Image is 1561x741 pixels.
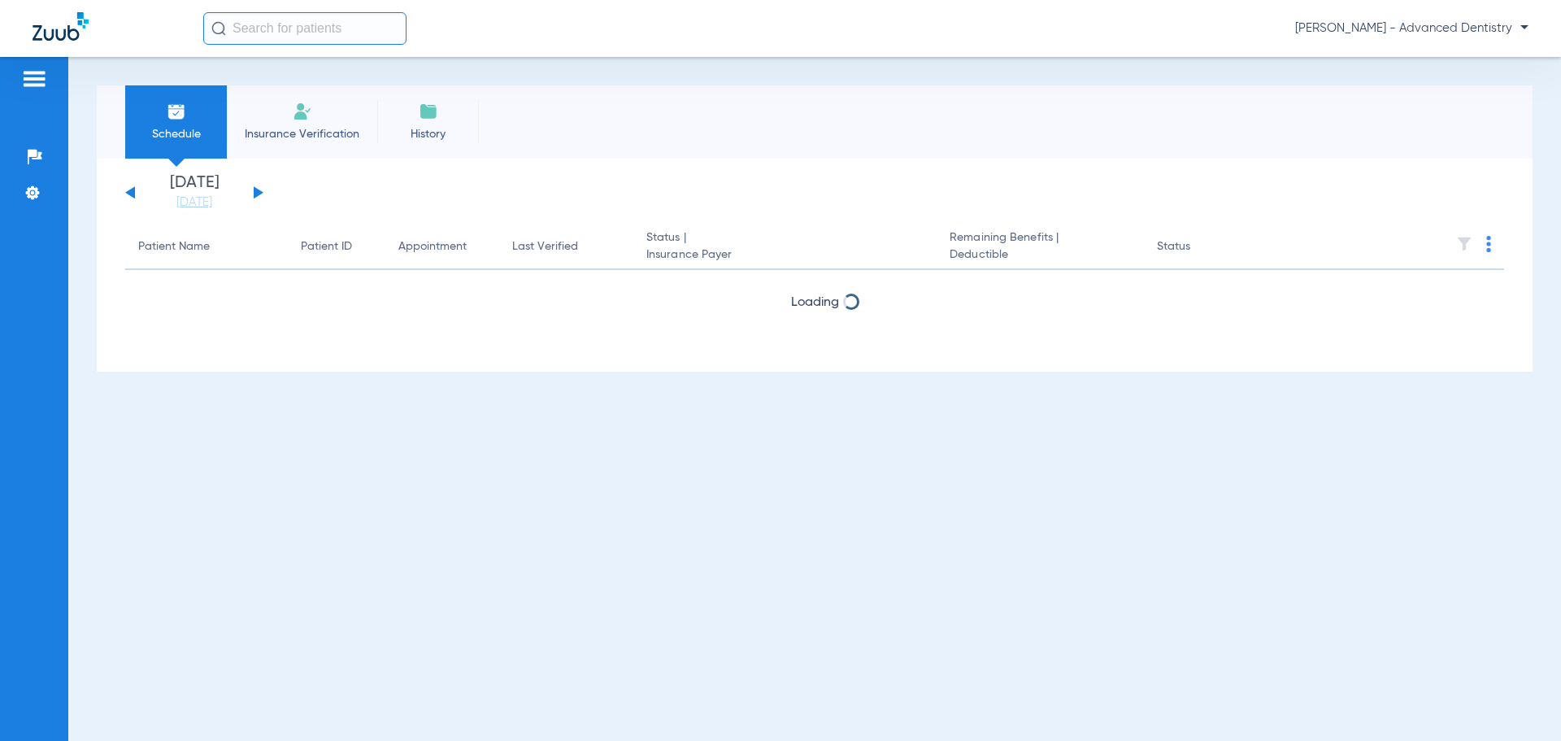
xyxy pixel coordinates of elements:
[398,238,467,255] div: Appointment
[203,12,407,45] input: Search for patients
[389,126,467,142] span: History
[398,238,486,255] div: Appointment
[1144,224,1254,270] th: Status
[21,69,47,89] img: hamburger-icon
[1486,236,1491,252] img: group-dot-blue.svg
[1456,236,1472,252] img: filter.svg
[293,102,312,121] img: Manual Insurance Verification
[646,246,924,264] span: Insurance Payer
[239,126,365,142] span: Insurance Verification
[33,12,89,41] img: Zuub Logo
[512,238,620,255] div: Last Verified
[137,126,215,142] span: Schedule
[301,238,352,255] div: Patient ID
[1295,20,1528,37] span: [PERSON_NAME] - Advanced Dentistry
[211,21,226,36] img: Search Icon
[138,238,210,255] div: Patient Name
[146,194,243,211] a: [DATE]
[512,238,578,255] div: Last Verified
[301,238,372,255] div: Patient ID
[419,102,438,121] img: History
[950,246,1130,264] span: Deductible
[146,175,243,211] li: [DATE]
[633,224,937,270] th: Status |
[167,102,186,121] img: Schedule
[138,238,275,255] div: Patient Name
[937,224,1143,270] th: Remaining Benefits |
[791,296,839,309] span: Loading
